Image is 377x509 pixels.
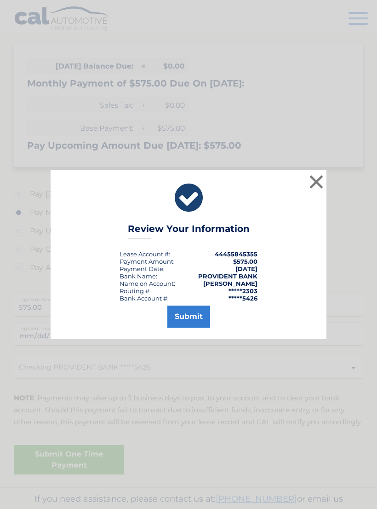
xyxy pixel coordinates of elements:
[120,287,151,295] div: Routing #:
[120,272,157,280] div: Bank Name:
[233,258,257,265] span: $575.00
[203,280,257,287] strong: [PERSON_NAME]
[120,265,163,272] span: Payment Date
[120,265,165,272] div: :
[120,250,170,258] div: Lease Account #:
[128,223,250,239] h3: Review Your Information
[235,265,257,272] span: [DATE]
[167,306,210,328] button: Submit
[120,258,175,265] div: Payment Amount:
[198,272,257,280] strong: PROVIDENT BANK
[120,280,175,287] div: Name on Account:
[307,173,326,191] button: ×
[215,250,257,258] strong: 44455845355
[120,295,169,302] div: Bank Account #:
